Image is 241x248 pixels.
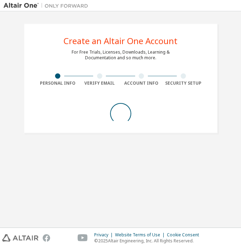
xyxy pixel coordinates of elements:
div: Website Terms of Use [115,232,167,238]
div: Cookie Consent [167,232,203,238]
img: youtube.svg [78,234,88,242]
div: Privacy [94,232,115,238]
div: Personal Info [37,80,79,86]
img: facebook.svg [43,234,50,242]
div: For Free Trials, Licenses, Downloads, Learning & Documentation and so much more. [72,49,170,61]
img: Altair One [4,2,92,9]
div: Account Info [121,80,163,86]
div: Create an Altair One Account [64,37,177,45]
img: altair_logo.svg [2,234,38,242]
div: Security Setup [162,80,204,86]
p: © 2025 Altair Engineering, Inc. All Rights Reserved. [94,238,203,244]
div: Verify Email [79,80,121,86]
